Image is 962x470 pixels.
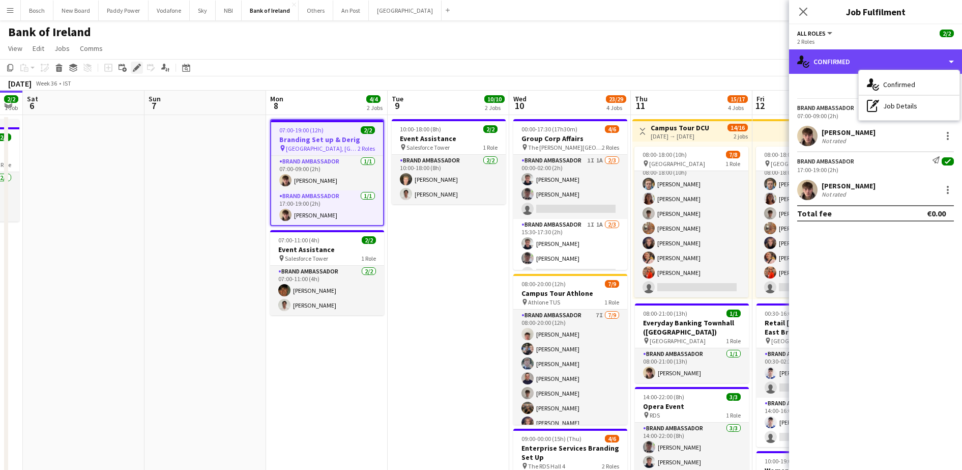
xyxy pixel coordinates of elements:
button: All roles [797,30,834,37]
button: Vodafone [149,1,190,20]
span: The [PERSON_NAME][GEOGRAPHIC_DATA] [528,144,602,151]
span: 1/1 [726,310,741,317]
div: 2 jobs [734,131,748,140]
div: 08:00-20:00 (12h)7/9Campus Tour Athlone Athlone TUS1 RoleBrand Ambassador7I7/908:00-20:00 (12h)[P... [513,274,627,425]
div: [DATE] [8,78,32,89]
span: 10:00-19:00 (9h) [765,457,806,465]
span: View [8,44,22,53]
a: Edit [28,42,48,55]
span: 4/4 [366,95,381,103]
span: 1 Role [604,298,619,306]
app-job-card: 08:00-18:00 (10h)7/8 [GEOGRAPHIC_DATA]1 RoleBrand Ambassador10I2A7/808:00-18:00 (10h)[PERSON_NAME... [634,147,748,297]
span: 10:00-18:00 (8h) [400,125,441,133]
span: 7 [147,100,161,112]
span: RDS [650,411,660,419]
span: Confirmed [883,80,915,89]
span: 1 Role [725,160,740,168]
app-job-card: 10:00-18:00 (8h)2/2Event Assistance Salesforce Tower1 RoleBrand Ambassador2/210:00-18:00 (8h)[PER... [392,119,506,204]
div: Brand Ambassador [797,157,854,165]
span: 10/10 [484,95,505,103]
span: 2 Roles [602,462,619,470]
app-card-role: Brand Ambassador2I3A1/214:00-16:00 (2h)[PERSON_NAME] [756,398,870,447]
span: 2 Roles [602,144,619,151]
div: Not rated [822,137,848,145]
span: 2/2 [483,125,498,133]
span: 7/8 [726,151,740,158]
span: 8 [269,100,283,112]
div: 4 Jobs [728,104,747,112]
span: 4/6 [605,435,619,443]
h3: Job Fulfilment [789,5,962,18]
div: 08:00-18:00 (10h)7/8 [GEOGRAPHIC_DATA]1 RoleBrand Ambassador9I2A7/808:00-18:00 (10h)[PERSON_NAME]... [756,147,870,297]
div: 2 Jobs [485,104,504,112]
span: 1 Role [361,255,376,262]
div: [PERSON_NAME] [822,128,876,137]
div: 07:00-09:00 (2h) [797,112,954,120]
span: 1 Role [726,411,741,419]
span: Week 36 [34,79,59,87]
app-card-role: Brand Ambassador10I2A7/808:00-18:00 (10h)[PERSON_NAME][PERSON_NAME][PERSON_NAME][PERSON_NAME][PER... [634,159,748,297]
span: 07:00-11:00 (4h) [278,236,319,244]
span: 00:30-16:00 (15h30m) [765,310,821,317]
button: Sky [190,1,216,20]
span: 14:00-22:00 (8h) [643,393,684,401]
span: Jobs [54,44,70,53]
span: 00:00-17:30 (17h30m) [521,125,577,133]
span: 1 Role [483,144,498,151]
div: IST [63,79,71,87]
span: 08:00-18:00 (10h) [643,151,687,158]
span: 11 [633,100,648,112]
span: Mon [270,94,283,103]
span: [GEOGRAPHIC_DATA] [771,160,827,168]
h3: Retail [GEOGRAPHIC_DATA] East Branding Set Up ([GEOGRAPHIC_DATA]) [756,318,870,337]
app-card-role: Brand Ambassador1/108:00-21:00 (13h)[PERSON_NAME] [635,348,749,383]
div: 2 Jobs [367,104,383,112]
span: 08:00-18:00 (10h) [764,151,808,158]
app-card-role: Brand Ambassador1/117:00-19:00 (2h)[PERSON_NAME] [271,190,383,225]
span: 08:00-20:00 (12h) [521,280,566,288]
app-card-role: Brand Ambassador9I2A7/808:00-18:00 (10h)[PERSON_NAME][PERSON_NAME][PERSON_NAME][PERSON_NAME][PERS... [756,159,870,297]
app-card-role: Brand Ambassador1I1A2/300:00-02:00 (2h)[PERSON_NAME][PERSON_NAME] [513,155,627,219]
h3: Event Assistance [270,245,384,254]
span: 7/9 [605,280,619,288]
span: 2 Roles [358,145,375,152]
div: Total fee [797,208,832,218]
span: 6 [25,100,38,112]
app-card-role: Brand Ambassador2/207:00-11:00 (4h)[PERSON_NAME][PERSON_NAME] [270,266,384,315]
div: [PERSON_NAME] [822,181,876,190]
h3: Branding Set up & Derig [271,135,383,144]
div: Confirmed [789,49,962,74]
app-job-card: 08:00-21:00 (13h)1/1Everyday Banking Townhall ([GEOGRAPHIC_DATA]) [GEOGRAPHIC_DATA]1 RoleBrand Am... [635,303,749,383]
div: [DATE] → [DATE] [651,132,709,140]
div: 2 Roles [797,38,954,45]
span: [GEOGRAPHIC_DATA] [650,337,706,345]
h1: Bank of Ireland [8,24,91,40]
span: Thu [635,94,648,103]
span: 2/2 [361,126,375,134]
button: Paddy Power [99,1,149,20]
h3: Group Corp Affairs [513,134,627,143]
button: NBI [216,1,242,20]
div: €0.00 [927,208,946,218]
a: Jobs [50,42,74,55]
div: 07:00-19:00 (12h)2/2Branding Set up & Derig [GEOGRAPHIC_DATA], [GEOGRAPHIC_DATA]2 RolesBrand Amba... [270,119,384,226]
app-card-role: Brand Ambassador1I1A2/315:30-17:30 (2h)[PERSON_NAME][PERSON_NAME] [513,219,627,283]
h3: Campus Tour DCU [651,123,709,132]
span: 07:00-19:00 (12h) [279,126,324,134]
span: 10 [512,100,527,112]
div: Brand Ambassador [797,104,854,112]
button: New Board [53,1,99,20]
span: 1 Role [726,337,741,345]
app-card-role: Brand Ambassador2/210:00-18:00 (8h)[PERSON_NAME][PERSON_NAME] [392,155,506,204]
app-card-role: Brand Ambassador1/107:00-09:00 (2h)[PERSON_NAME] [271,156,383,190]
a: View [4,42,26,55]
span: 09:00-00:00 (15h) (Thu) [521,435,581,443]
div: 07:00-11:00 (4h)2/2Event Assistance Salesforce Tower1 RoleBrand Ambassador2/207:00-11:00 (4h)[PER... [270,230,384,315]
span: Comms [80,44,103,53]
button: [GEOGRAPHIC_DATA] [369,1,442,20]
span: 08:00-21:00 (13h) [643,310,687,317]
app-job-card: 00:30-16:00 (15h30m)2/4Retail [GEOGRAPHIC_DATA] East Branding Set Up ([GEOGRAPHIC_DATA]) [GEOGRAP... [756,303,870,447]
app-card-role: Brand Ambassador7I7/908:00-20:00 (12h)[PERSON_NAME][PERSON_NAME][PERSON_NAME][PERSON_NAME][PERSON... [513,310,627,462]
